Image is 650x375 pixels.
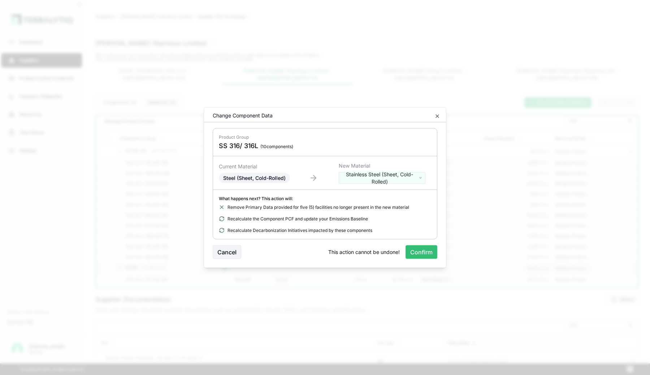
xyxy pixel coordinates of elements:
[207,112,273,119] div: Change Component Data
[213,245,241,259] button: Cancel
[339,172,425,184] button: Stainless Steel (Sheet, Cold-Rolled)
[406,245,437,259] button: Confirm
[328,249,400,256] span: This action cannot be undone!
[339,162,431,169] div: New Material
[260,144,293,150] span: ( 10 components)
[223,175,286,181] span: Steel (Sheet, Cold-Rolled)
[219,134,431,140] div: Product Group
[219,196,431,202] div: What happens next? This action will:
[219,204,431,210] div: Remove Primary Data provided for five (5) facilities no longer present in the new material
[219,228,431,233] div: Recalculate Decarbonization Initiatives impacted by these components
[219,163,288,170] div: Current Material
[219,216,431,222] div: Recalculate the Component PCF and update your Emissions Baseline
[219,142,258,150] span: SS 316/ 316L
